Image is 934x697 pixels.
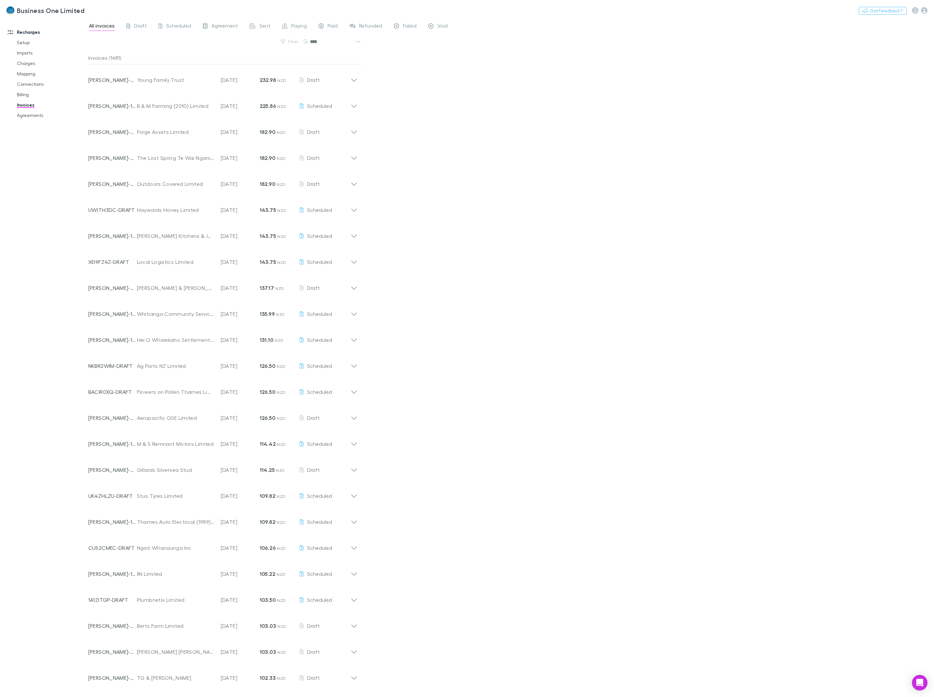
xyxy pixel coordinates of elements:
strong: 225.86 [260,103,276,109]
strong: 182.90 [260,129,275,135]
span: Scheduled [307,233,332,239]
div: Outdoors Covered Limited [137,180,214,188]
span: Draft [307,623,320,629]
div: 1A1ZITGP-DRAFTPlumbnetix Limited[DATE]103.50 NZDScheduled [83,584,363,610]
span: Draft [307,415,320,421]
strong: 114.25 [260,467,275,473]
span: NZD [277,572,285,577]
p: [DATE] [221,232,260,240]
div: CU52CMEC-DRAFTNgati Whanaunga Inc[DATE]106.26 NZDScheduled [83,532,363,558]
a: Business One Limited [3,3,88,18]
div: Plumbnetix Limited [137,596,214,604]
span: NZD [277,78,286,83]
span: Scheduled [307,493,332,499]
div: [PERSON_NAME]-0485Outdoors Covered Limited[DATE]182.90 NZDDraft [83,168,363,194]
strong: 182.90 [260,155,275,161]
div: IIN Limited [137,570,214,578]
div: [PERSON_NAME]-0290TG & [PERSON_NAME][DATE]102.33 NZDDraft [83,662,363,688]
strong: 143.75 [260,207,276,213]
span: Scheduled [166,22,191,31]
div: [PERSON_NAME]-0611[PERSON_NAME] [PERSON_NAME][DATE]103.03 NZDDraft [83,636,363,662]
p: [DATE] [221,414,260,422]
p: UWJTH3DC-DRAFT [88,206,137,214]
p: [PERSON_NAME]-1853 [88,570,137,578]
div: BACIR0XQ-DRAFTFlowers on Pollen Thames Limited[DATE]126.50 NZDScheduled [83,376,363,402]
p: 1A1ZITGP-DRAFT [88,596,137,604]
p: [PERSON_NAME]-0290 [88,674,137,682]
span: NZD [277,676,286,681]
p: [DATE] [221,466,260,474]
div: [PERSON_NAME]-0064The Lost Spring Te Wai Ngaro Limited[DATE]182.90 NZDDraft [83,142,363,168]
div: [PERSON_NAME]-1568B & M Farming (2010) Limited[DATE]225.86 NZDScheduled [83,90,363,116]
span: Scheduled [307,519,332,525]
span: Draft [307,675,320,681]
span: Scheduled [307,337,332,343]
strong: 126.50 [260,415,275,421]
div: Berts Farm Limited [137,622,214,630]
span: NZD [277,104,286,109]
p: [DATE] [221,180,260,188]
div: Local Logistics Limited [137,258,214,266]
div: [PERSON_NAME]-0476Aeropacific GSE Limited[DATE]126.50 NZDDraft [83,402,363,428]
span: NZD [277,442,286,447]
h3: Business One Limited [17,6,84,14]
strong: 135.99 [260,311,275,317]
p: [PERSON_NAME]-1941 [88,518,137,526]
p: [DATE] [221,128,260,136]
p: [PERSON_NAME]-0385 [88,76,137,84]
a: Mapping [10,69,94,79]
p: [DATE] [221,492,260,500]
p: [DATE] [221,102,260,110]
div: [PERSON_NAME]-0708Gillards Silversea Stud[DATE]114.25 NZDDraft [83,454,363,480]
div: Aeropacific GSE Limited [137,414,214,422]
p: [PERSON_NAME]-0611 [88,648,137,656]
strong: 232.98 [260,77,276,83]
p: [DATE] [221,284,260,292]
span: Refunded [359,22,382,31]
span: Failed [403,22,417,31]
span: Scheduled [307,103,332,109]
div: [PERSON_NAME]-1889[PERSON_NAME] Kitchens & Joinery Limited[DATE]143.75 NZDScheduled [83,220,363,246]
p: CU52CMEC-DRAFT [88,544,137,552]
p: [PERSON_NAME]-0708 [88,466,137,474]
p: [PERSON_NAME]-0503 [88,622,137,630]
p: [PERSON_NAME]-0485 [88,180,137,188]
span: NZD [276,468,285,473]
p: [DATE] [221,258,260,266]
strong: 103.50 [260,597,276,603]
p: [PERSON_NAME]-1959 [88,310,137,318]
div: Stus Tyres Limited [137,492,214,500]
div: [PERSON_NAME]-1959Whitianga Community Service Trust[DATE]135.99 NZDScheduled [83,298,363,324]
a: Setup [10,37,94,48]
span: All invoices [89,22,115,31]
div: XEI9FZ4Z-DRAFTLocal Logistics Limited[DATE]143.75 NZDScheduled [83,246,363,272]
span: Draft [307,649,320,655]
span: Scheduled [307,207,332,213]
span: NZD [277,390,285,395]
p: BACIR0XQ-DRAFT [88,388,137,396]
strong: 131.10 [260,337,273,343]
div: Ag Parts NZ Limited [137,362,214,370]
div: UK4ZHLZU-DRAFTStus Tyres Limited[DATE]109.82 NZDScheduled [83,480,363,506]
span: NZD [277,182,285,187]
a: Imports [10,48,94,58]
strong: 114.42 [260,441,276,447]
div: [PERSON_NAME]-0060[PERSON_NAME] & [PERSON_NAME][DATE]137.17 NZDDraft [83,272,363,298]
div: Forge Assets Limited [137,128,214,136]
p: [DATE] [221,388,260,396]
p: [DATE] [221,648,260,656]
p: [PERSON_NAME]-0060 [88,284,137,292]
strong: 103.03 [260,649,276,655]
p: [DATE] [221,440,260,448]
span: Scheduled [307,311,332,317]
p: [PERSON_NAME]-1889 [88,232,137,240]
div: [PERSON_NAME] & [PERSON_NAME] [137,284,214,292]
span: NZD [276,312,285,317]
div: [PERSON_NAME]-1941Thames Auto Electrical (1989) Limited[DATE]109.82 NZDScheduled [83,506,363,532]
div: [PERSON_NAME]-1922M & S Remnant Motors Limited[DATE]114.42 NZDScheduled [83,428,363,454]
span: NZD [277,260,286,265]
strong: 102.33 [260,675,276,681]
span: NZD [277,208,286,213]
strong: 109.82 [260,493,275,499]
span: Scheduled [307,259,332,265]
